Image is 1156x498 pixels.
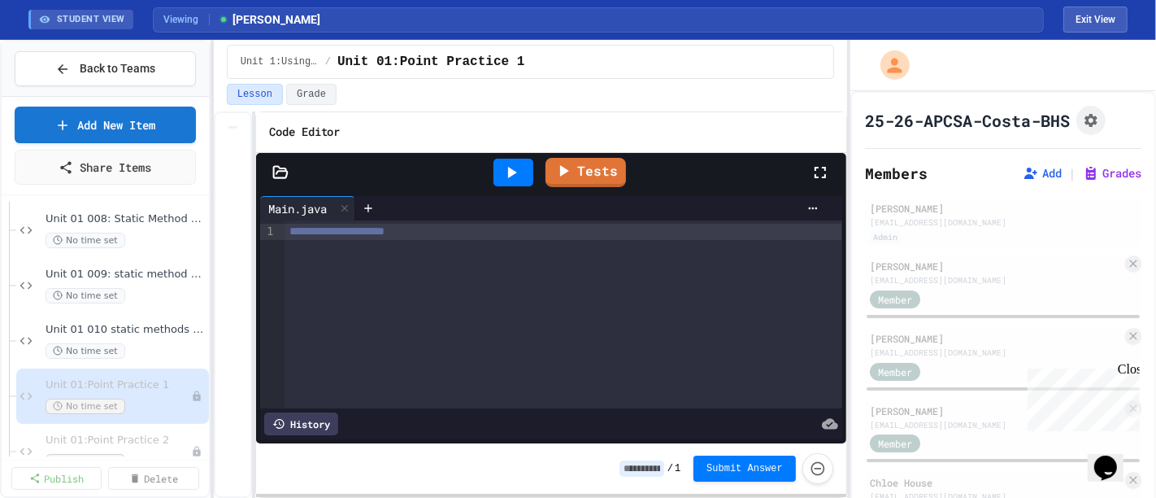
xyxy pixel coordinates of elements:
div: Chat with us now!Close [7,7,112,103]
iframe: chat widget [1088,433,1140,482]
span: [PERSON_NAME] [218,11,320,28]
span: STUDENT VIEW [57,13,125,27]
button: Exit student view [1063,7,1128,33]
span: Viewing [163,12,210,27]
iframe: chat widget [1021,362,1140,431]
